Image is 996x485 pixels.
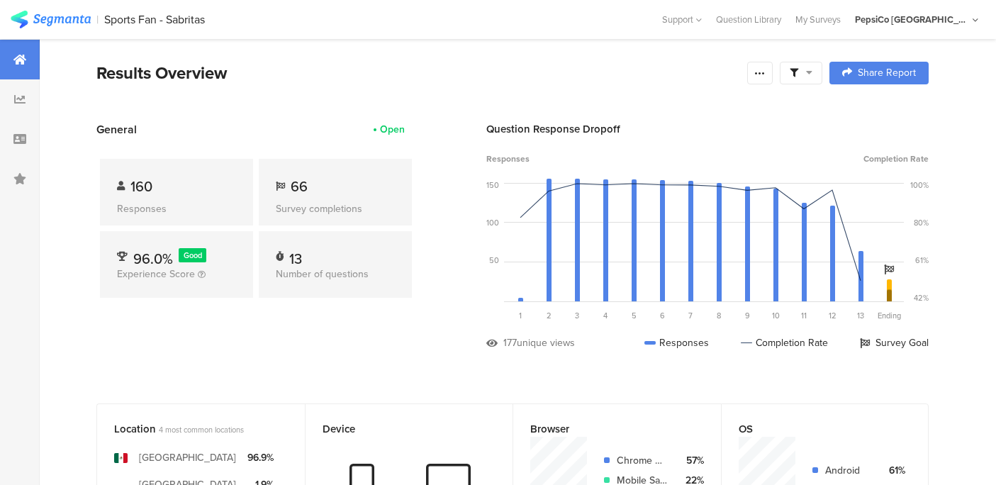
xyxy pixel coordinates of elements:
span: Completion Rate [863,152,929,165]
div: unique views [517,335,575,350]
span: 5 [632,310,637,321]
span: 96.0% [133,248,173,269]
span: 2 [547,310,552,321]
a: Question Library [709,13,788,26]
span: 66 [291,176,308,197]
img: segmanta logo [11,11,91,28]
span: Number of questions [276,267,369,281]
span: 6 [660,310,665,321]
div: Completion Rate [741,335,828,350]
span: Share Report [858,68,916,78]
div: 80% [914,217,929,228]
span: Responses [486,152,530,165]
span: 4 most common locations [159,424,244,435]
div: 42% [914,292,929,303]
div: Survey completions [276,201,395,216]
div: | [96,11,99,28]
span: 12 [829,310,836,321]
span: 9 [745,310,750,321]
span: Experience Score [117,267,195,281]
span: 10 [772,310,780,321]
div: Open [380,122,405,137]
div: Ending [875,310,903,321]
a: My Surveys [788,13,848,26]
div: Responses [644,335,709,350]
div: 96.9% [247,450,274,465]
div: 150 [486,179,499,191]
div: Question Response Dropoff [486,121,929,137]
div: OS [739,421,888,437]
div: PepsiCo [GEOGRAPHIC_DATA] [855,13,968,26]
div: Device [323,421,473,437]
div: 50 [489,255,499,266]
div: Results Overview [96,60,740,86]
div: Browser [530,421,681,437]
span: 11 [801,310,807,321]
div: 61% [915,255,929,266]
div: 100 [486,217,499,228]
div: Support [662,9,702,30]
div: Sports Fan - Sabritas [104,13,205,26]
div: 13 [289,248,302,262]
span: 160 [130,176,152,197]
span: 8 [717,310,721,321]
span: 13 [857,310,864,321]
span: Good [184,250,202,261]
div: 61% [880,463,905,478]
span: 1 [519,310,522,321]
div: Chrome Mobile [617,453,668,468]
div: [GEOGRAPHIC_DATA] [139,450,236,465]
div: Location [114,421,264,437]
div: 177 [503,335,517,350]
div: 100% [910,179,929,191]
div: Survey Goal [860,335,929,350]
span: 4 [603,310,608,321]
span: General [96,121,137,138]
i: Survey Goal [884,264,894,274]
div: Android [825,463,869,478]
span: 7 [688,310,693,321]
span: 3 [575,310,579,321]
div: Responses [117,201,236,216]
div: 57% [679,453,704,468]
